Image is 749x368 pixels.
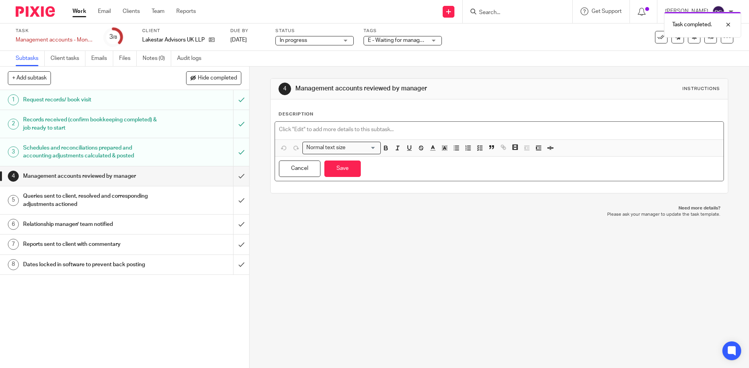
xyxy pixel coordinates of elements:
[176,7,196,15] a: Reports
[364,28,442,34] label: Tags
[186,71,241,85] button: Hide completed
[230,37,247,43] span: [DATE]
[16,36,94,44] div: Management accounts - Monthly
[119,51,137,66] a: Files
[142,28,221,34] label: Client
[278,211,720,218] p: Please ask your manager to update the task template.
[72,7,86,15] a: Work
[302,142,381,154] div: Search for option
[304,144,347,152] span: Normal text size
[23,259,158,271] h1: Dates locked in software to prevent back posting
[23,238,158,250] h1: Reports sent to client with commentary
[177,51,207,66] a: Audit logs
[8,146,19,157] div: 3
[123,7,140,15] a: Clients
[51,51,85,66] a: Client tasks
[8,94,19,105] div: 1
[278,205,720,211] p: Need more details?
[280,38,307,43] span: In progress
[23,114,158,134] h1: Records received (confirm bookkeeping completed) & job ready to start
[98,7,111,15] a: Email
[672,21,712,29] p: Task completed.
[295,85,516,93] h1: Management accounts reviewed by manager
[712,5,725,18] img: svg%3E
[198,75,237,81] span: Hide completed
[8,71,51,85] button: + Add subtask
[8,239,19,250] div: 7
[368,38,464,43] span: E - Waiting for manager review/approval
[23,142,158,162] h1: Schedules and reconciliations prepared and accounting adjustments calculated & posted
[8,119,19,130] div: 2
[348,144,376,152] input: Search for option
[8,195,19,206] div: 5
[143,51,171,66] a: Notes (0)
[16,6,55,17] img: Pixie
[113,35,117,40] small: /8
[91,51,113,66] a: Emails
[152,7,165,15] a: Team
[23,94,158,106] h1: Request records/ book visit
[279,83,291,95] div: 4
[275,28,354,34] label: Status
[142,36,205,44] p: Lakestar Advisors UK LLP
[230,28,266,34] label: Due by
[109,32,117,41] div: 3
[8,259,19,270] div: 8
[23,190,158,210] h1: Queries sent to client, resolved and corresponding adjustments actioned
[16,28,94,34] label: Task
[23,218,158,230] h1: Relationship manager/ team notified
[682,86,720,92] div: Instructions
[279,161,320,177] button: Cancel
[8,219,19,230] div: 6
[16,51,45,66] a: Subtasks
[279,111,313,117] p: Description
[23,170,158,182] h1: Management accounts reviewed by manager
[324,161,361,177] button: Save
[8,171,19,182] div: 4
